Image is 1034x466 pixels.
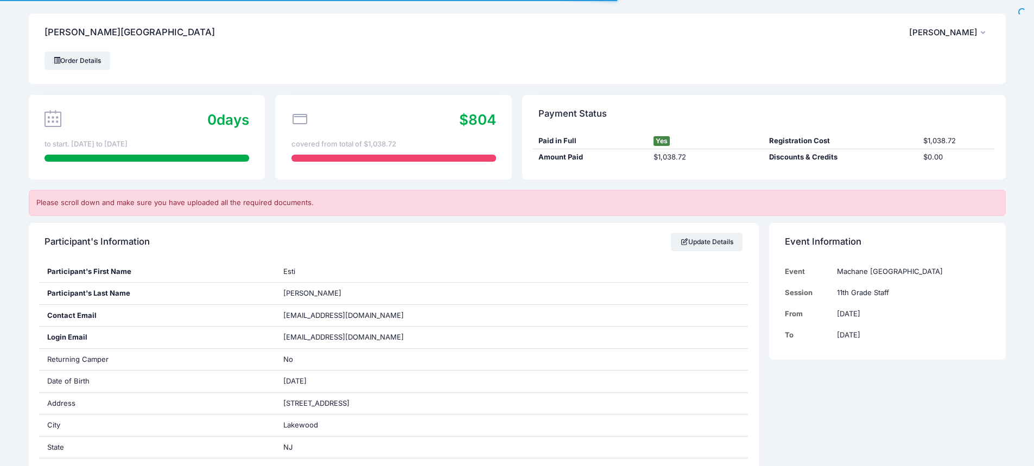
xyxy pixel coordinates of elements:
span: Esti [283,267,295,276]
span: [PERSON_NAME] [909,28,978,37]
td: [DATE] [832,324,990,346]
h4: [PERSON_NAME][GEOGRAPHIC_DATA] [45,17,215,48]
h4: Payment Status [538,98,607,129]
span: Lakewood [283,420,318,429]
span: Yes [654,136,670,146]
div: State [39,437,275,458]
span: NJ [283,443,293,451]
div: Login Email [39,327,275,348]
div: Contact Email [39,305,275,327]
div: Paid in Full [533,136,649,146]
div: Participant's First Name [39,261,275,283]
td: Machane [GEOGRAPHIC_DATA] [832,261,990,282]
span: [PERSON_NAME] [283,289,341,297]
span: [EMAIL_ADDRESS][DOMAIN_NAME] [283,332,419,343]
div: $1,038.72 [649,152,764,163]
h4: Event Information [785,226,861,257]
a: Update Details [671,233,743,251]
h4: Participant's Information [45,226,150,257]
span: [EMAIL_ADDRESS][DOMAIN_NAME] [283,311,404,320]
span: [DATE] [283,376,307,385]
td: Session [785,282,832,303]
span: [STREET_ADDRESS] [283,399,350,407]
div: Please scroll down and make sure you have uploaded all the required documents. [29,190,1006,216]
div: Discounts & Credits [764,152,918,163]
div: days [207,109,249,130]
div: City [39,414,275,436]
div: Date of Birth [39,371,275,392]
td: 11th Grade Staff [832,282,990,303]
td: From [785,303,832,324]
span: 0 [207,111,217,128]
td: Event [785,261,832,282]
button: [PERSON_NAME] [909,20,990,45]
span: $804 [459,111,496,128]
div: Address [39,393,275,414]
div: to start. [DATE] to [DATE] [45,139,249,150]
div: Amount Paid [533,152,649,163]
td: [DATE] [832,303,990,324]
span: No [283,355,293,363]
div: $0.00 [918,152,995,163]
div: Registration Cost [764,136,918,146]
div: Returning Camper [39,349,275,371]
td: To [785,324,832,346]
a: Order Details [45,52,111,70]
div: $1,038.72 [918,136,995,146]
div: Participant's Last Name [39,283,275,304]
div: covered from total of $1,038.72 [291,139,496,150]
